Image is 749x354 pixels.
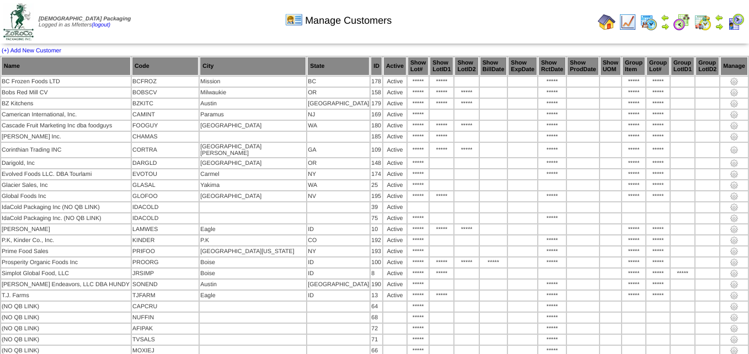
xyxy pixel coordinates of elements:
a: (logout) [92,22,110,28]
td: 179 [371,99,382,109]
td: BC Frozen Foods LTD [1,77,131,87]
div: Active [384,259,406,266]
div: Active [384,147,406,153]
th: Show UOM [600,57,621,76]
td: 10 [371,224,382,234]
td: (NO QB LINK) [1,324,131,334]
td: 71 [371,335,382,345]
td: T.J. Farms [1,291,131,301]
td: Camerican International, Inc. [1,110,131,120]
td: GLASAL [132,180,199,190]
td: NY [307,246,370,256]
td: PRIFOO [132,246,199,256]
td: (NO QB LINK) [1,313,131,323]
td: NV [307,191,370,201]
div: Active [384,248,406,255]
td: Boise [200,269,306,278]
td: Corinthian Trading INC [1,143,131,157]
td: 68 [371,313,382,323]
td: Paramus [200,110,306,120]
td: ID [307,291,370,301]
div: Active [384,292,406,299]
th: Show BillDate [480,57,507,76]
td: [GEOGRAPHIC_DATA][PERSON_NAME] [200,143,306,157]
img: calendarinout.gif [694,13,711,31]
img: settings.gif [730,181,739,190]
td: BZ Kitchens [1,99,131,109]
img: zoroco-logo-small.webp [3,3,34,40]
img: settings.gif [730,313,739,322]
img: settings.gif [730,77,739,86]
td: Evolved Foods LLC. DBA Tourlami [1,169,131,179]
div: Active [384,281,406,288]
td: NUFFIN [132,313,199,323]
span: [DEMOGRAPHIC_DATA] Packaging [39,16,131,22]
td: Mission [200,77,306,87]
td: ID [307,269,370,278]
img: settings.gif [730,88,739,97]
div: Active [384,78,406,85]
a: (+) Add New Customer [2,47,61,54]
td: Darigold, Inc [1,158,131,168]
div: Active [384,193,406,200]
img: arrowright.gif [715,22,724,31]
td: 75 [371,213,382,223]
th: Show ProdDate [567,57,598,76]
td: Austin [200,280,306,289]
div: Active [384,133,406,140]
td: 169 [371,110,382,120]
td: P.K [200,235,306,245]
td: Eagle [200,224,306,234]
td: 148 [371,158,382,168]
img: line_graph.gif [619,13,636,31]
td: BC [307,77,370,87]
td: ID [307,258,370,267]
img: settings.gif [730,247,739,256]
img: calendarprod.gif [640,13,657,31]
th: Code [132,57,199,76]
div: Active [384,237,406,244]
td: 180 [371,121,382,131]
img: arrowleft.gif [661,13,670,22]
td: GLOFOO [132,191,199,201]
img: settings.gif [730,121,739,130]
td: 8 [371,269,382,278]
th: Manage [720,57,748,76]
td: CHAMAS [132,132,199,142]
th: Name [1,57,131,76]
img: calendarcustomer.gif [727,13,745,31]
td: CORTRA [132,143,199,157]
td: TJFARM [132,291,199,301]
img: settings.gif [730,192,739,201]
img: settings.gif [730,225,739,234]
td: Simplot Global Food, LLC [1,269,131,278]
td: Cascade Fruit Marketing Inc dba foodguys [1,121,131,131]
td: Bobs Red Mill CV [1,88,131,98]
td: 195 [371,191,382,201]
td: [PERSON_NAME] [1,224,131,234]
div: Active [384,89,406,96]
td: SONEND [132,280,199,289]
td: CAMINT [132,110,199,120]
div: Active [384,100,406,107]
td: CAPCRU [132,302,199,312]
td: [GEOGRAPHIC_DATA] [200,158,306,168]
img: home.gif [598,13,616,31]
td: CO [307,235,370,245]
td: Prime Food Sales [1,246,131,256]
th: Show ExpDate [508,57,537,76]
td: P.K, Kinder Co., Inc. [1,235,131,245]
td: [GEOGRAPHIC_DATA][US_STATE] [200,246,306,256]
img: settings.gif [730,236,739,245]
img: settings.gif [730,214,739,223]
td: NJ [307,110,370,120]
td: Milwaukie [200,88,306,98]
th: Active [383,57,406,76]
img: settings.gif [730,302,739,311]
img: settings.gif [730,170,739,179]
div: Active [384,160,406,167]
img: settings.gif [730,335,739,344]
td: IdaCold Packaging Inc (NO QB LINK) [1,202,131,212]
img: settings.gif [730,291,739,300]
td: Global Foods Inc [1,191,131,201]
